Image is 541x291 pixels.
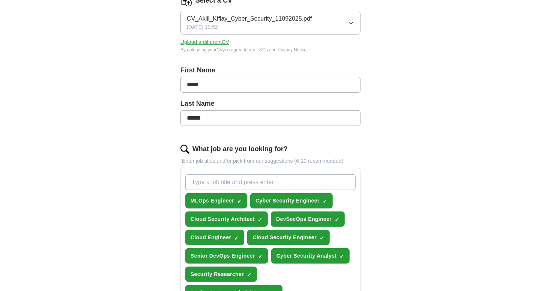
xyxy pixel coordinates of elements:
button: Upload a differentCV [180,38,229,46]
button: Cyber Security Analyst✓ [271,248,350,264]
button: Cloud Engineer✓ [185,230,244,245]
span: Cyber Security Engineer [255,197,320,205]
button: Senior DevOps Engineer✓ [185,248,268,264]
span: ✓ [234,235,239,241]
span: [DATE] 10:52 [187,23,218,31]
span: ✓ [320,235,324,241]
button: Security Researcher✓ [185,267,257,282]
span: MLOps Engineer [191,197,234,205]
span: ✓ [323,198,327,204]
a: Privacy Notice [278,47,307,52]
button: DevSecOps Engineer✓ [271,211,345,227]
button: Cloud Security Architect✓ [185,211,268,227]
span: Cloud Security Architect [191,215,255,223]
span: Cyber Security Analyst [277,252,337,260]
input: Type a job title and press enter [185,174,356,190]
label: What job are you looking for? [192,144,288,154]
span: CV_Aklil_Kiflay_Cyber_Security_11092025.pdf [187,14,312,23]
label: Last Name [180,99,361,109]
label: First Name [180,65,361,75]
p: Enter job titles and/or pick from our suggestions (6-10 recommended) [180,157,361,165]
span: ✓ [258,253,263,259]
button: Cloud Security Engineer✓ [247,230,330,245]
button: MLOps Engineer✓ [185,193,247,208]
span: ✓ [335,217,339,223]
span: Senior DevOps Engineer [191,252,255,260]
span: ✓ [340,253,344,259]
span: DevSecOps Engineer [276,215,332,223]
img: search.png [180,145,189,154]
span: ✓ [247,272,251,278]
a: T&Cs [257,47,268,52]
span: ✓ [237,198,242,204]
div: By uploading your CV you agree to our and . [180,46,361,53]
button: CV_Aklil_Kiflay_Cyber_Security_11092025.pdf[DATE] 10:52 [180,11,361,34]
button: Cyber Security Engineer✓ [250,193,333,208]
span: ✓ [258,217,262,223]
span: Cloud Engineer [191,234,231,241]
span: Cloud Security Engineer [252,234,317,241]
span: Security Researcher [191,270,244,278]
